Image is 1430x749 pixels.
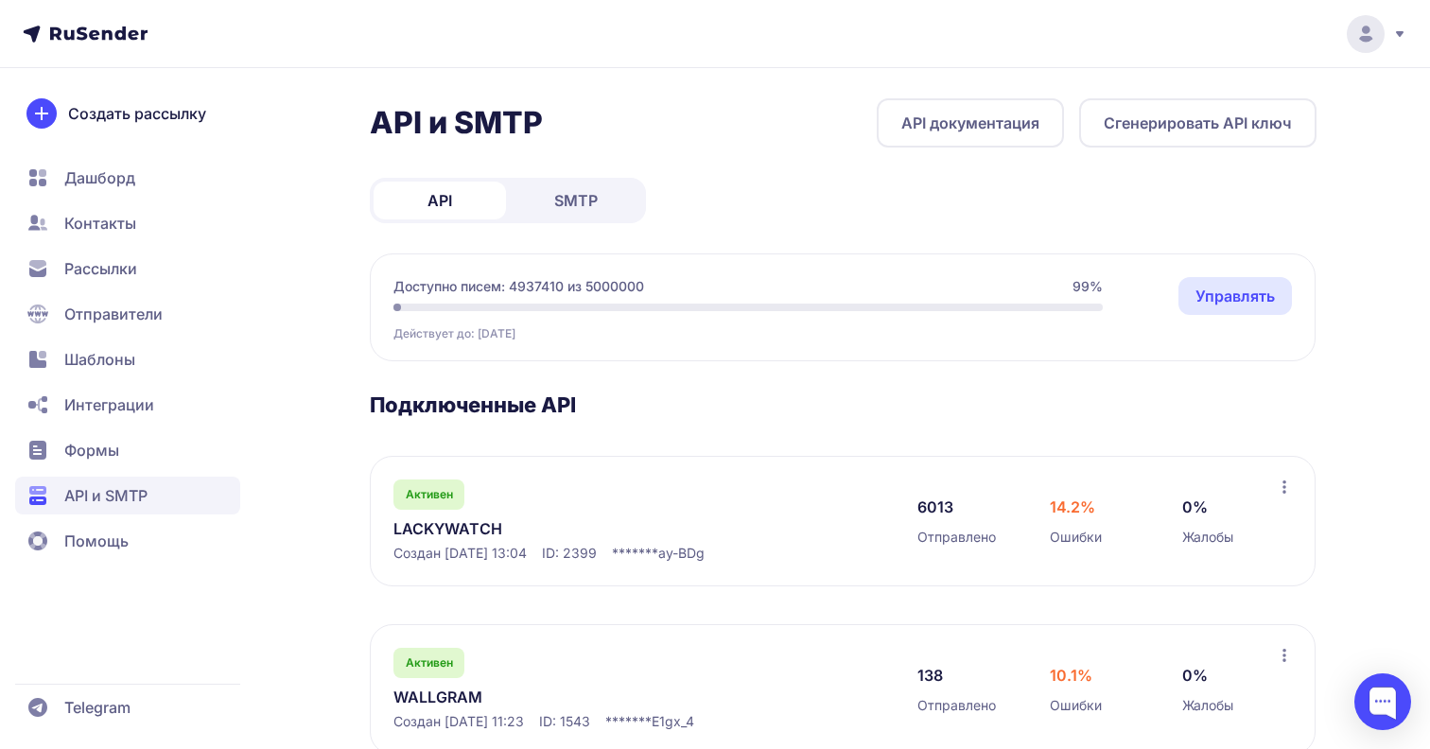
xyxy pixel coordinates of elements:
[917,528,996,547] span: Отправлено
[917,496,953,518] span: 6013
[393,326,515,341] span: Действует до: [DATE]
[1050,696,1102,715] span: Ошибки
[64,212,136,235] span: Контакты
[64,166,135,189] span: Дашборд
[393,277,644,296] span: Доступно писем: 4937410 из 5000000
[64,484,148,507] span: API и SMTP
[539,712,590,731] span: ID: 1543
[64,530,129,552] span: Помощь
[1079,98,1317,148] button: Сгенерировать API ключ
[1050,664,1092,687] span: 10.1%
[374,182,506,219] a: API
[64,348,135,371] span: Шаблоны
[554,189,598,212] span: SMTP
[658,544,705,563] span: ay-BDg
[542,544,597,563] span: ID: 2399
[1182,664,1208,687] span: 0%
[406,487,453,502] span: Активен
[1050,528,1102,547] span: Ошибки
[393,517,781,540] a: LACKYWATCH
[1182,696,1233,715] span: Жалобы
[393,544,527,563] span: Создан [DATE] 13:04
[393,686,781,708] a: WALLGRAM
[64,257,137,280] span: Рассылки
[406,655,453,671] span: Активен
[917,664,943,687] span: 138
[64,393,154,416] span: Интеграции
[1182,496,1208,518] span: 0%
[370,392,1317,418] h3: Подключенные API
[68,102,206,125] span: Создать рассылку
[64,696,131,719] span: Telegram
[1050,496,1095,518] span: 14.2%
[370,104,543,142] h2: API и SMTP
[877,98,1064,148] a: API документация
[652,712,694,731] span: E1gx_4
[64,439,119,462] span: Формы
[510,182,642,219] a: SMTP
[64,303,163,325] span: Отправители
[393,712,524,731] span: Создан [DATE] 11:23
[15,688,240,726] a: Telegram
[917,696,996,715] span: Отправлено
[1072,277,1103,296] span: 99%
[1178,277,1292,315] a: Управлять
[1182,528,1233,547] span: Жалобы
[427,189,452,212] span: API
